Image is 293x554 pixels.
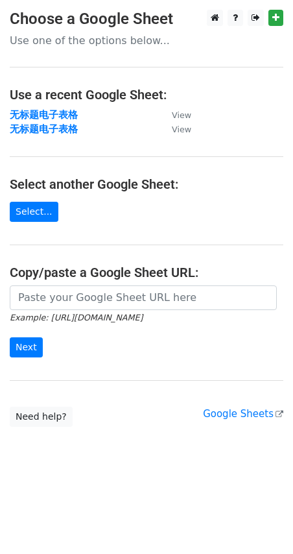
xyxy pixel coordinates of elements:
a: Select... [10,202,58,222]
a: View [159,109,191,121]
a: Need help? [10,407,73,427]
h4: Use a recent Google Sheet: [10,87,283,102]
h4: Copy/paste a Google Sheet URL: [10,265,283,280]
a: View [159,123,191,135]
p: Use one of the options below... [10,34,283,47]
a: 无标题电子表格 [10,109,78,121]
a: Google Sheets [203,408,283,420]
input: Next [10,337,43,357]
small: View [172,110,191,120]
h4: Select another Google Sheet: [10,176,283,192]
a: 无标题电子表格 [10,123,78,135]
small: Example: [URL][DOMAIN_NAME] [10,313,143,322]
h3: Choose a Google Sheet [10,10,283,29]
input: Paste your Google Sheet URL here [10,285,277,310]
small: View [172,125,191,134]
